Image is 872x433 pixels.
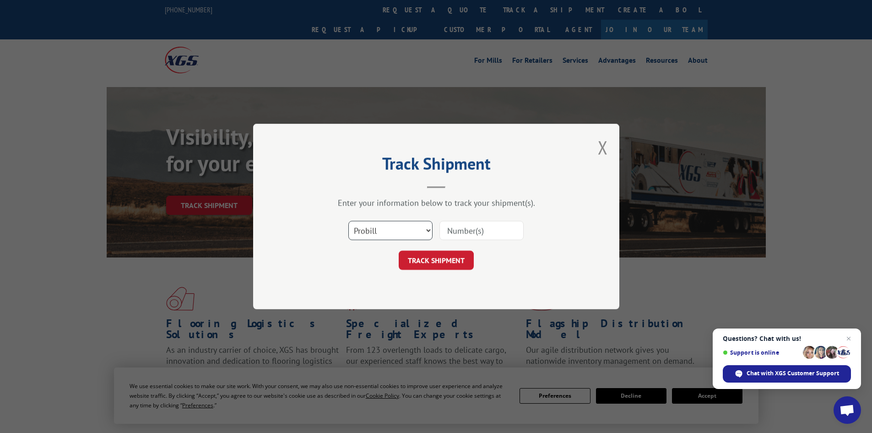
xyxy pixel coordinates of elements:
[299,197,574,208] div: Enter your information below to track your shipment(s).
[598,135,608,159] button: Close modal
[747,369,839,378] span: Chat with XGS Customer Support
[299,157,574,175] h2: Track Shipment
[723,349,800,356] span: Support is online
[723,365,851,383] div: Chat with XGS Customer Support
[439,221,524,240] input: Number(s)
[399,251,474,270] button: TRACK SHIPMENT
[843,333,854,344] span: Close chat
[834,396,861,424] div: Open chat
[723,335,851,342] span: Questions? Chat with us!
